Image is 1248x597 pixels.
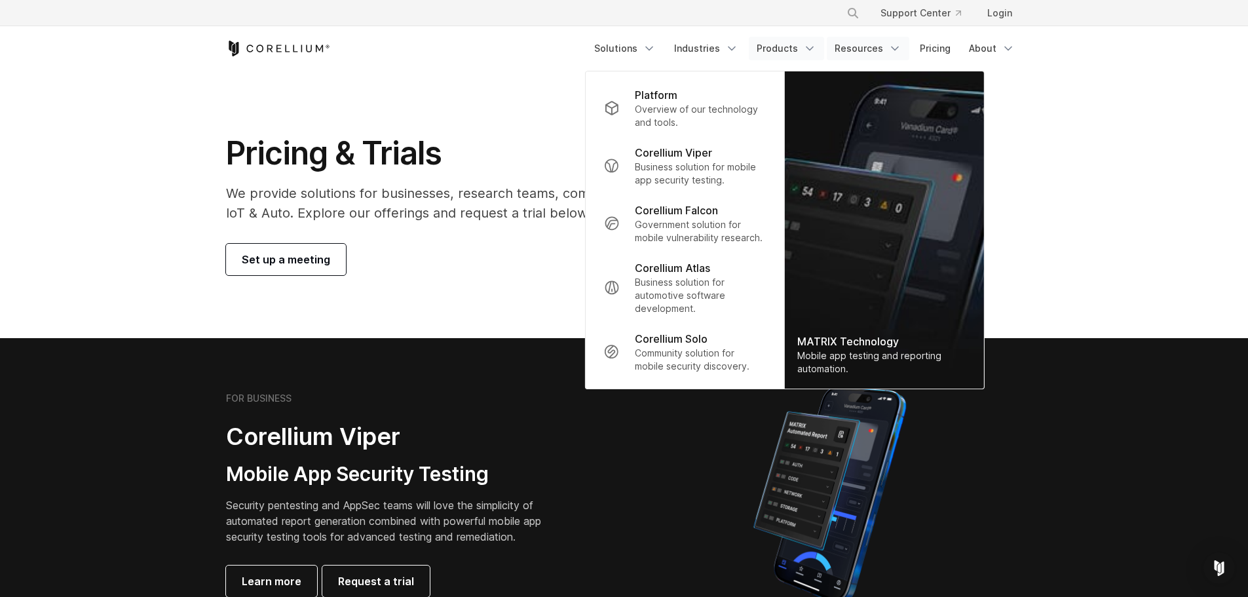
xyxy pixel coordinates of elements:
p: Business solution for mobile app security testing. [635,161,765,187]
p: Business solution for automotive software development. [635,276,765,315]
span: Learn more [242,573,301,589]
div: Mobile app testing and reporting automation. [797,349,970,376]
p: Community solution for mobile security discovery. [635,347,765,373]
span: Request a trial [338,573,414,589]
a: Industries [666,37,746,60]
a: About [961,37,1023,60]
span: Set up a meeting [242,252,330,267]
a: Corellium Home [226,41,330,56]
a: Corellium Solo Community solution for mobile security discovery. [593,323,776,381]
p: Corellium Viper [635,145,712,161]
a: MATRIX Technology Mobile app testing and reporting automation. [784,71,983,389]
a: Resources [827,37,909,60]
p: Security pentesting and AppSec teams will love the simplicity of automated report generation comb... [226,497,561,545]
a: Learn more [226,566,317,597]
button: Search [841,1,865,25]
div: MATRIX Technology [797,334,970,349]
h2: Corellium Viper [226,422,561,452]
a: Support Center [870,1,972,25]
h1: Pricing & Trials [226,134,748,173]
h3: Mobile App Security Testing [226,462,561,487]
div: Navigation Menu [586,37,1023,60]
p: Government solution for mobile vulnerability research. [635,218,765,244]
a: Login [977,1,1023,25]
p: We provide solutions for businesses, research teams, community individuals, and IoT & Auto. Explo... [226,183,748,223]
a: Solutions [586,37,664,60]
a: Corellium Atlas Business solution for automotive software development. [593,252,776,323]
a: Corellium Viper Business solution for mobile app security testing. [593,137,776,195]
p: Overview of our technology and tools. [635,103,765,129]
a: Pricing [912,37,958,60]
h6: FOR BUSINESS [226,393,292,404]
a: Corellium Falcon Government solution for mobile vulnerability research. [593,195,776,252]
a: Set up a meeting [226,244,346,275]
p: Platform [635,87,677,103]
div: Open Intercom Messenger [1203,552,1235,584]
img: Matrix_WebNav_1x [784,71,983,389]
div: Navigation Menu [831,1,1023,25]
p: Corellium Atlas [635,260,710,276]
p: Corellium Solo [635,331,708,347]
a: Platform Overview of our technology and tools. [593,79,776,137]
p: Corellium Falcon [635,202,718,218]
a: Request a trial [322,566,430,597]
a: Products [749,37,824,60]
